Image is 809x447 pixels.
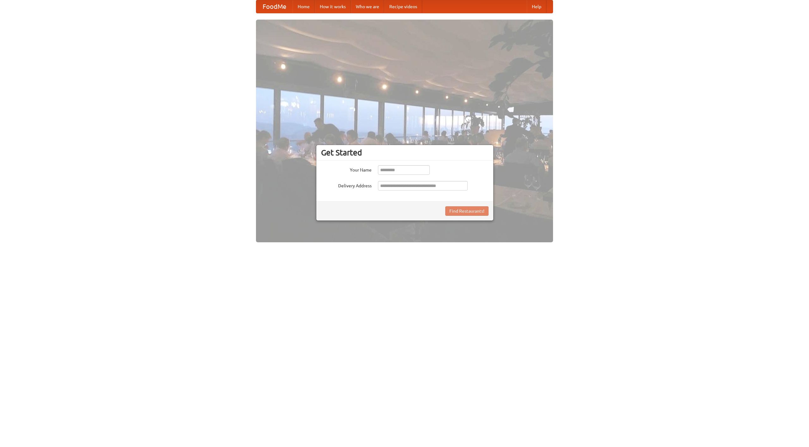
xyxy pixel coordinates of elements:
a: Who we are [351,0,384,13]
button: Find Restaurants! [445,206,489,216]
a: FoodMe [256,0,293,13]
a: Recipe videos [384,0,422,13]
label: Your Name [321,165,372,173]
h3: Get Started [321,148,489,157]
a: Help [527,0,546,13]
a: Home [293,0,315,13]
a: How it works [315,0,351,13]
label: Delivery Address [321,181,372,189]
